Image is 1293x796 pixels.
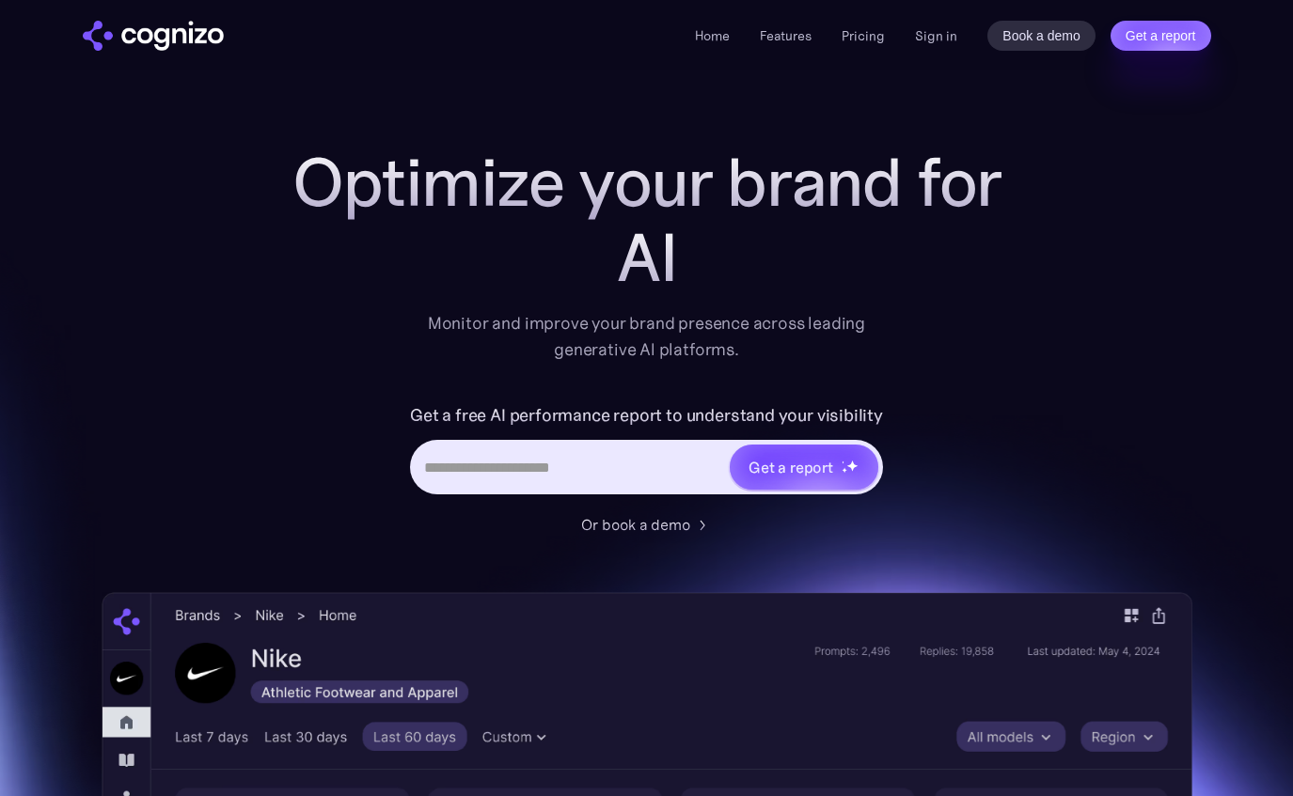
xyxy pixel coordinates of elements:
div: AI [271,220,1023,295]
img: cognizo logo [83,21,224,51]
div: Get a report [749,456,833,478]
img: star [846,460,859,472]
h1: Optimize your brand for [271,145,1023,220]
a: Or book a demo [581,513,713,536]
a: Get a report [1111,21,1211,51]
div: Or book a demo [581,513,690,536]
a: Features [760,27,812,44]
form: Hero URL Input Form [410,400,883,504]
img: star [842,467,848,474]
a: Pricing [842,27,885,44]
div: Monitor and improve your brand presence across leading generative AI platforms. [416,310,878,363]
label: Get a free AI performance report to understand your visibility [410,400,883,430]
a: Sign in [915,24,957,47]
img: star [842,460,844,463]
a: Home [695,27,730,44]
a: Get a reportstarstarstar [728,443,880,492]
a: Book a demo [987,21,1096,51]
a: home [83,21,224,51]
